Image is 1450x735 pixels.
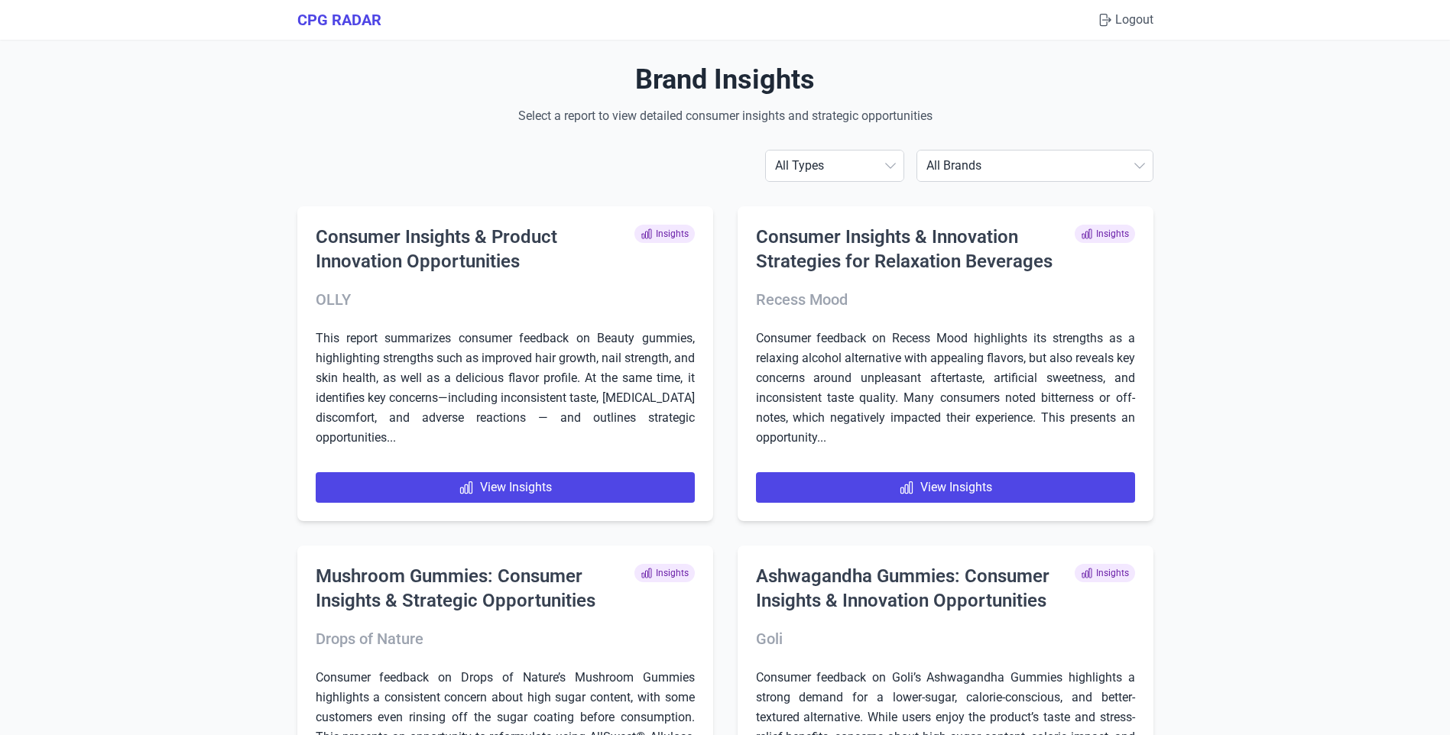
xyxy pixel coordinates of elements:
a: CPG RADAR [297,9,381,31]
p: This report summarizes consumer feedback on Beauty gummies, highlighting strengths such as improv... [316,329,695,448]
h2: Mushroom Gummies: Consumer Insights & Strategic Opportunities [316,564,634,613]
p: Consumer feedback on Recess Mood highlights its strengths as a relaxing alcohol alternative with ... [756,329,1135,448]
h3: Goli [756,628,1135,649]
h2: Consumer Insights & Innovation Strategies for Relaxation Beverages [756,225,1075,274]
span: Insights [634,225,695,243]
span: Insights [1075,225,1135,243]
h2: Ashwagandha Gummies: Consumer Insights & Innovation Opportunities [756,564,1075,613]
a: View Insights [316,472,695,503]
button: Logout [1097,11,1153,29]
a: View Insights [756,472,1135,503]
p: Select a report to view detailed consumer insights and strategic opportunities [469,107,982,125]
h3: OLLY [316,289,695,310]
h1: Brand Insights [297,64,1153,95]
h3: Recess Mood [756,289,1135,310]
span: Insights [634,564,695,582]
h3: Drops of Nature [316,628,695,649]
h2: Consumer Insights & Product Innovation Opportunities [316,225,634,274]
span: Insights [1075,564,1135,582]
